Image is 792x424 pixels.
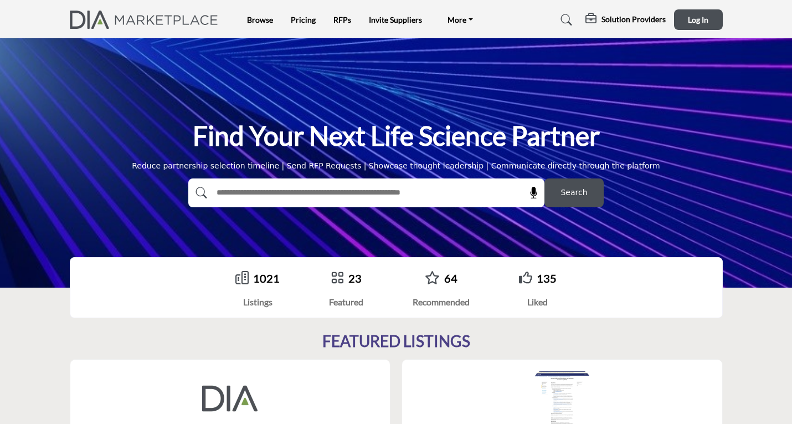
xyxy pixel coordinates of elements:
img: Site Logo [70,11,224,29]
a: Browse [247,15,273,24]
div: Liked [519,295,557,309]
a: Search [550,11,579,29]
i: Go to Liked [519,271,532,284]
button: Log In [674,9,723,30]
div: Reduce partnership selection timeline | Send RFP Requests | Showcase thought leadership | Communi... [132,160,660,172]
div: Featured [329,295,363,309]
a: More [440,12,481,28]
a: 64 [444,272,457,285]
a: 135 [537,272,557,285]
a: 23 [348,272,362,285]
a: Go to Recommended [425,271,440,286]
a: Go to Featured [331,271,344,286]
a: Pricing [291,15,316,24]
h2: FEATURED LISTINGS [322,332,470,351]
span: Search [560,187,587,198]
div: Listings [235,295,280,309]
div: Recommended [413,295,470,309]
a: Invite Suppliers [369,15,422,24]
div: Solution Providers [585,13,666,27]
h1: Find Your Next Life Science Partner [193,119,600,153]
a: RFPs [333,15,351,24]
span: Log In [688,15,708,24]
button: Search [544,178,604,207]
h5: Solution Providers [601,14,666,24]
a: 1021 [253,272,280,285]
